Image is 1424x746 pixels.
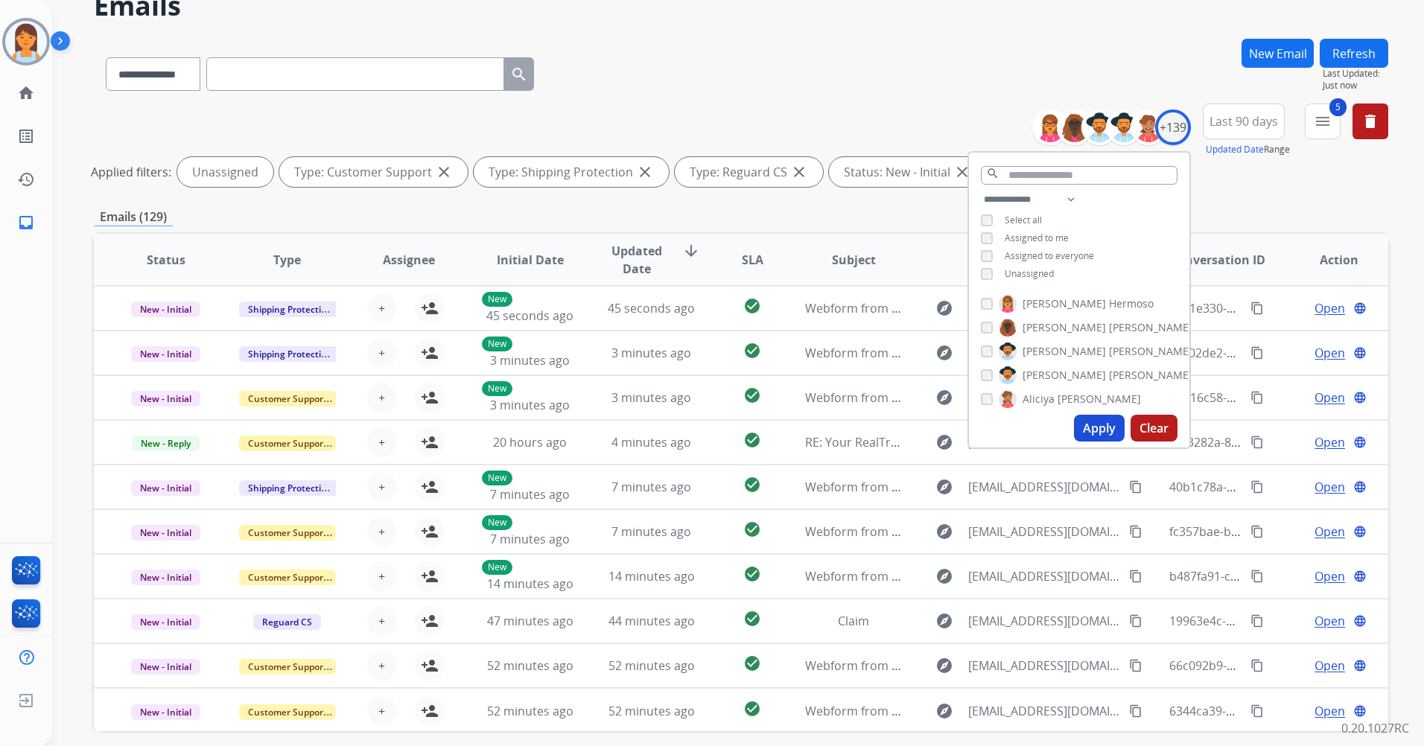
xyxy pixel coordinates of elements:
[935,478,953,496] mat-icon: explore
[611,479,691,495] span: 7 minutes ago
[378,478,385,496] span: +
[743,297,761,315] mat-icon: check_circle
[421,478,439,496] mat-icon: person_add
[131,480,200,496] span: New - Initial
[510,66,528,83] mat-icon: search
[1169,568,1390,584] span: b487fa91-cadf-445c-b08d-b2f967bf5019
[1323,68,1388,80] span: Last Updated:
[968,657,1121,675] span: [EMAIL_ADDRESS][DOMAIN_NAME]
[1023,296,1106,311] span: [PERSON_NAME]
[1353,391,1367,404] mat-icon: language
[239,480,341,496] span: Shipping Protection
[482,515,512,530] p: New
[1023,392,1055,407] span: Aliciya
[378,567,385,585] span: +
[367,696,397,726] button: +
[742,251,763,269] span: SLA
[805,523,1142,540] span: Webform from [EMAIL_ADDRESS][DOMAIN_NAME] on [DATE]
[1131,415,1177,441] button: Clear
[1074,415,1125,441] button: Apply
[1267,234,1388,286] th: Action
[1250,659,1264,672] mat-icon: content_copy
[482,292,512,307] p: New
[1129,659,1142,672] mat-icon: content_copy
[487,613,573,629] span: 47 minutes ago
[1109,368,1192,383] span: [PERSON_NAME]
[1353,614,1367,628] mat-icon: language
[435,163,453,181] mat-icon: close
[497,251,564,269] span: Initial Date
[1058,392,1141,407] span: [PERSON_NAME]
[935,567,953,585] mat-icon: explore
[1109,320,1192,335] span: [PERSON_NAME]
[482,471,512,485] p: New
[273,251,301,269] span: Type
[1109,296,1154,311] span: Hermoso
[383,251,435,269] span: Assignee
[1361,112,1379,130] mat-icon: delete
[1315,657,1345,675] span: Open
[131,525,200,541] span: New - Initial
[1314,112,1332,130] mat-icon: menu
[421,523,439,541] mat-icon: person_add
[1315,612,1345,630] span: Open
[968,702,1121,720] span: [EMAIL_ADDRESS][DOMAIN_NAME]
[132,436,200,451] span: New - Reply
[367,427,397,457] button: +
[367,383,397,412] button: +
[177,157,273,187] div: Unassigned
[1353,436,1367,449] mat-icon: language
[682,242,700,260] mat-icon: arrow_downward
[743,610,761,628] mat-icon: check_circle
[1329,98,1347,116] span: 5
[935,657,953,675] mat-icon: explore
[743,386,761,404] mat-icon: check_circle
[1315,523,1345,541] span: Open
[1129,570,1142,583] mat-icon: content_copy
[838,613,869,629] span: Claim
[482,381,512,396] p: New
[239,659,336,675] span: Customer Support
[935,523,953,541] mat-icon: explore
[421,657,439,675] mat-icon: person_add
[367,472,397,502] button: +
[829,157,986,187] div: Status: New - Initial
[832,251,876,269] span: Subject
[743,700,761,718] mat-icon: check_circle
[1023,368,1106,383] span: [PERSON_NAME]
[378,389,385,407] span: +
[1250,704,1264,718] mat-icon: content_copy
[611,345,691,361] span: 3 minutes ago
[790,163,808,181] mat-icon: close
[1170,251,1265,269] span: Conversation ID
[935,344,953,362] mat-icon: explore
[1323,80,1388,92] span: Just now
[421,433,439,451] mat-icon: person_add
[935,299,953,317] mat-icon: explore
[935,389,953,407] mat-icon: explore
[805,657,1142,674] span: Webform from [EMAIL_ADDRESS][DOMAIN_NAME] on [DATE]
[378,523,385,541] span: +
[608,300,695,316] span: 45 seconds ago
[239,570,336,585] span: Customer Support
[1203,103,1285,139] button: Last 90 days
[1315,567,1345,585] span: Open
[986,167,999,180] mat-icon: search
[17,127,35,145] mat-icon: list_alt
[131,614,200,630] span: New - Initial
[603,242,670,278] span: Updated Date
[1023,344,1106,359] span: [PERSON_NAME]
[1250,436,1264,449] mat-icon: content_copy
[482,560,512,575] p: New
[805,479,1142,495] span: Webform from [EMAIL_ADDRESS][DOMAIN_NAME] on [DATE]
[1353,525,1367,538] mat-icon: language
[1169,523,1396,540] span: fc357bae-bfb5-4079-917b-94e2486d6050
[487,703,573,719] span: 52 minutes ago
[131,704,200,720] span: New - Initial
[367,606,397,636] button: +
[17,84,35,102] mat-icon: home
[490,397,570,413] span: 3 minutes ago
[279,157,468,187] div: Type: Customer Support
[608,703,695,719] span: 52 minutes ago
[131,302,200,317] span: New - Initial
